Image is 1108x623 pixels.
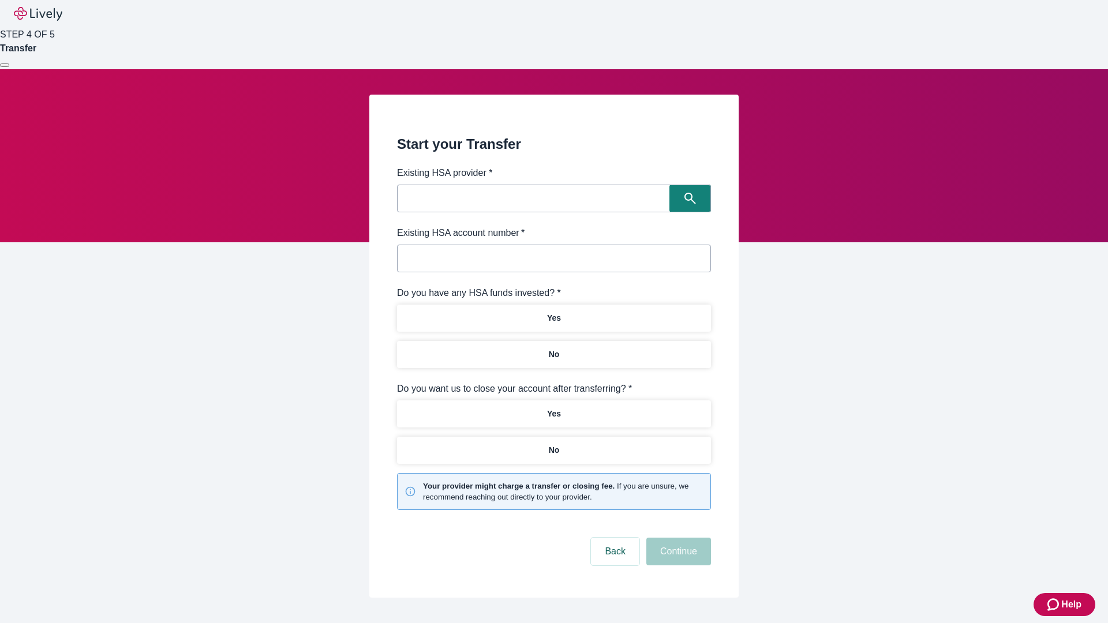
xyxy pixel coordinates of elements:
button: Yes [397,305,711,332]
span: Help [1061,598,1081,611]
button: No [397,437,711,464]
label: Do you want us to close your account after transferring? * [397,382,632,396]
img: Lively [14,7,62,21]
small: If you are unsure, we recommend reaching out directly to your provider. [423,481,703,502]
input: Search input [400,190,669,207]
label: Do you have any HSA funds invested? * [397,286,561,300]
button: Yes [397,400,711,427]
button: Back [591,538,639,565]
label: Existing HSA account number [397,226,525,240]
button: Search icon [669,185,711,212]
button: Zendesk support iconHelp [1034,593,1095,616]
strong: Your provider might charge a transfer or closing fee. [423,482,615,490]
p: Yes [547,408,561,420]
label: Existing HSA provider * [397,166,492,180]
p: No [549,444,560,456]
svg: Search icon [684,193,696,204]
svg: Zendesk support icon [1047,598,1061,611]
button: No [397,341,711,368]
h2: Start your Transfer [397,134,711,155]
p: Yes [547,312,561,324]
p: No [549,348,560,361]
